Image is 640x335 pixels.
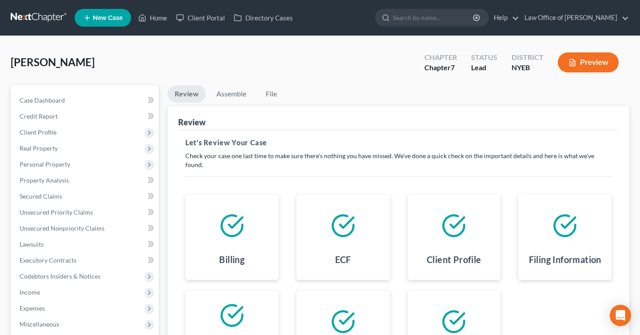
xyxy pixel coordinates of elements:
[20,176,69,184] span: Property Analysis
[20,272,100,280] span: Codebtors Insiders & Notices
[12,172,159,188] a: Property Analysis
[424,63,457,73] div: Chapter
[12,252,159,268] a: Executory Contracts
[427,253,481,266] h4: Client Profile
[512,63,544,73] div: NYEB
[20,240,44,248] span: Lawsuits
[209,85,253,103] a: Assemble
[185,137,612,148] h5: Let's Review Your Case
[20,96,65,104] span: Case Dashboard
[134,10,172,26] a: Home
[558,52,619,72] button: Preview
[610,305,631,326] div: Open Intercom Messenger
[12,220,159,236] a: Unsecured Nonpriority Claims
[11,56,95,68] span: [PERSON_NAME]
[451,63,455,72] span: 7
[229,10,297,26] a: Directory Cases
[12,108,159,124] a: Credit Report
[219,253,244,266] h4: Billing
[168,85,206,103] a: Review
[471,63,497,73] div: Lead
[520,10,629,26] a: Law Office of [PERSON_NAME]
[20,144,58,152] span: Real Property
[20,256,76,264] span: Executory Contracts
[12,236,159,252] a: Lawsuits
[393,9,474,26] input: Search by name...
[20,224,104,232] span: Unsecured Nonpriority Claims
[12,92,159,108] a: Case Dashboard
[335,253,351,266] h4: ECF
[20,192,62,200] span: Secured Claims
[185,152,612,169] p: Check your case one last time to make sure there's nothing you have missed. We've done a quick ch...
[20,208,93,216] span: Unsecured Priority Claims
[20,288,40,296] span: Income
[93,15,123,21] span: New Case
[12,188,159,204] a: Secured Claims
[529,253,601,266] h4: Filing Information
[20,112,58,120] span: Credit Report
[257,85,285,103] a: File
[424,52,457,63] div: Chapter
[178,117,206,128] div: Review
[12,204,159,220] a: Unsecured Priority Claims
[512,52,544,63] div: District
[20,304,45,312] span: Expenses
[20,128,56,136] span: Client Profile
[20,160,70,168] span: Personal Property
[489,10,519,26] a: Help
[172,10,229,26] a: Client Portal
[471,52,497,63] div: Status
[20,320,59,328] span: Miscellaneous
